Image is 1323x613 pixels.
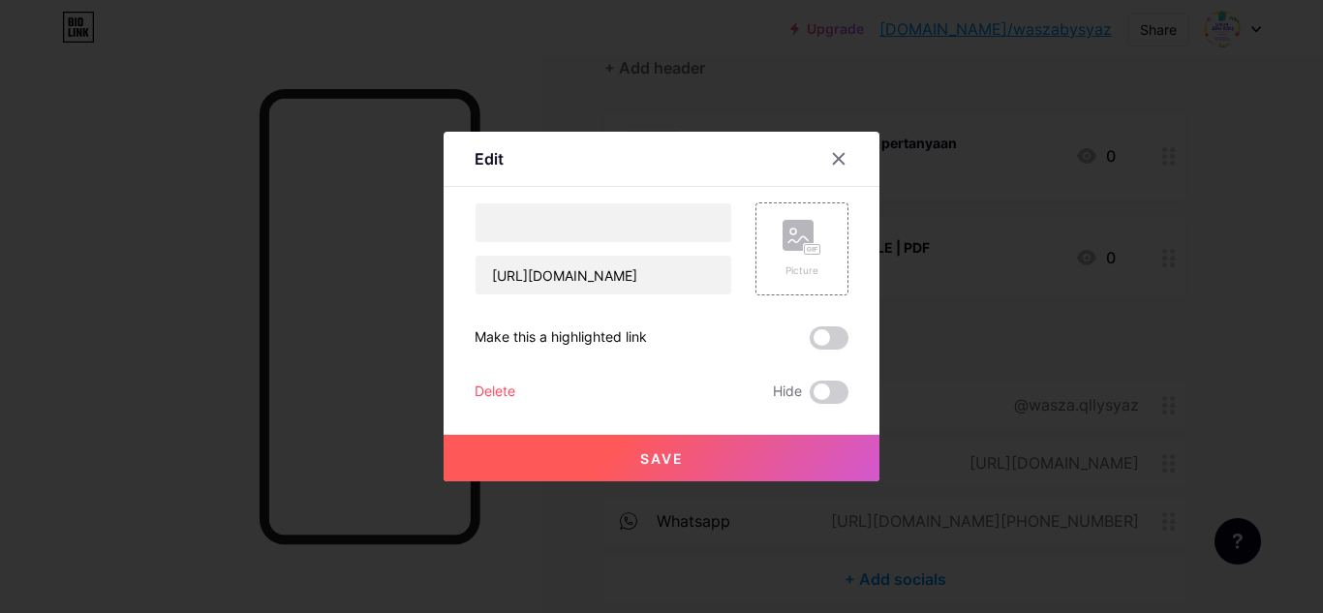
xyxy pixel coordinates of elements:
input: Title [476,203,731,242]
div: Picture [783,263,821,278]
span: Save [640,450,684,467]
span: Hide [773,381,802,404]
div: Edit [475,147,504,170]
button: Save [444,435,879,481]
input: URL [476,256,731,294]
div: Make this a highlighted link [475,326,647,350]
div: Delete [475,381,515,404]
